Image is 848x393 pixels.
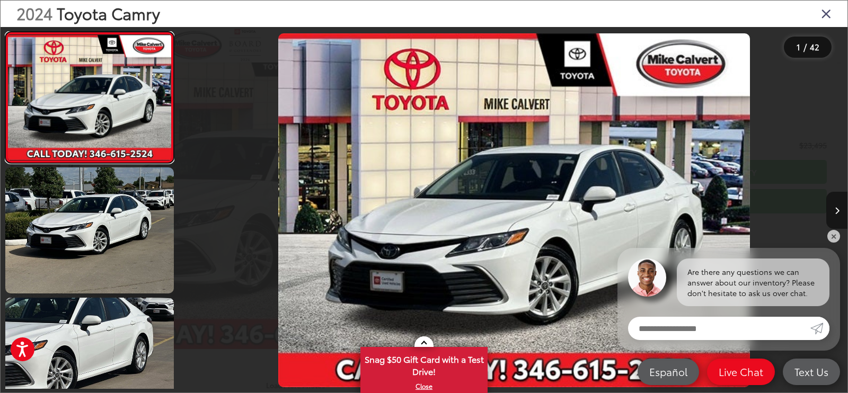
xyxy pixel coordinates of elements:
[789,365,834,378] span: Text Us
[57,2,160,24] span: Toyota Camry
[644,365,693,378] span: Español
[6,35,173,159] img: 2024 Toyota Camry LE
[713,365,768,378] span: Live Chat
[783,359,840,385] a: Text Us
[278,33,750,387] img: 2024 Toyota Camry LE
[707,359,775,385] a: Live Chat
[797,41,800,52] span: 1
[802,43,808,51] span: /
[628,317,810,340] input: Enter your message
[638,359,699,385] a: Español
[810,317,829,340] a: Submit
[826,192,847,229] button: Next image
[361,348,487,380] span: Snag $50 Gift Card with a Test Drive!
[4,166,175,295] img: 2024 Toyota Camry LE
[181,33,847,387] div: 2024 Toyota Camry LE 0
[821,6,832,20] i: Close gallery
[810,41,819,52] span: 42
[628,258,666,297] img: Agent profile photo
[16,2,52,24] span: 2024
[677,258,829,306] div: Are there any questions we can answer about our inventory? Please don't hesitate to ask us over c...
